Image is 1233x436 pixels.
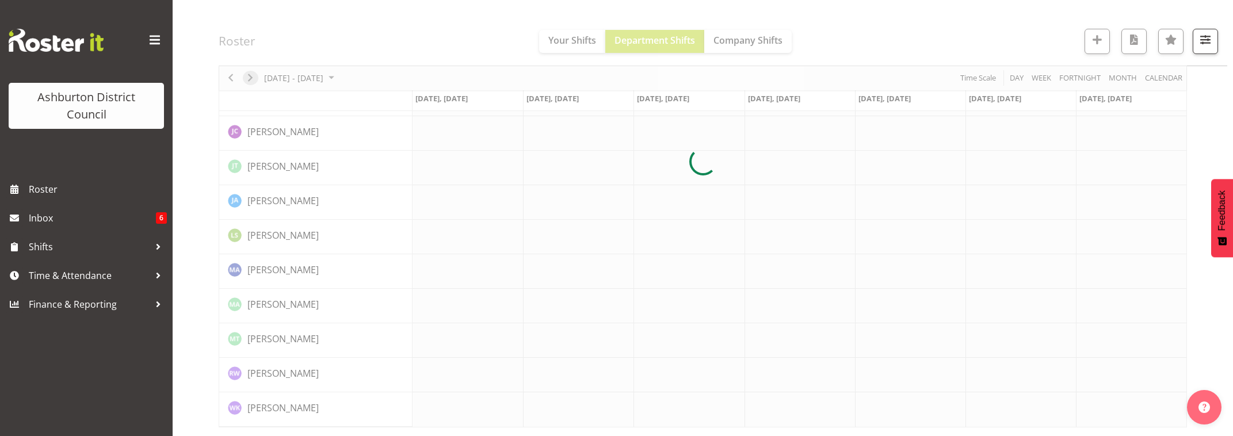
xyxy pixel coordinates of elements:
button: Feedback - Show survey [1211,179,1233,257]
div: Ashburton District Council [20,89,152,123]
span: 6 [156,212,167,224]
span: Shifts [29,238,150,255]
span: Inbox [29,209,156,227]
img: help-xxl-2.png [1198,401,1210,413]
span: Finance & Reporting [29,296,150,313]
img: Rosterit website logo [9,29,104,52]
span: Roster [29,181,167,198]
button: Filter Shifts [1193,29,1218,54]
span: Time & Attendance [29,267,150,284]
span: Feedback [1217,190,1227,231]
